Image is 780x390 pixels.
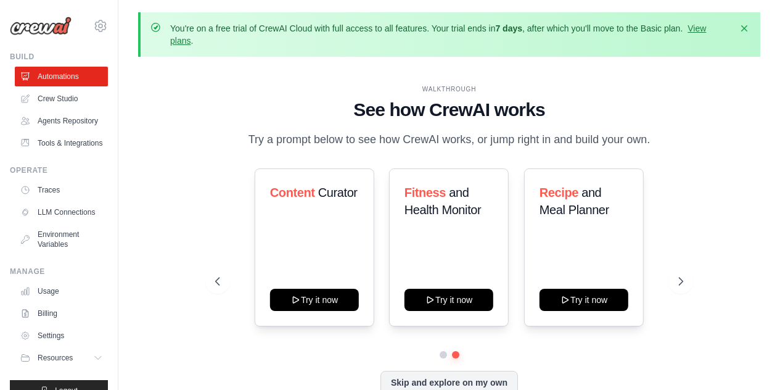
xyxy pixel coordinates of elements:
div: Manage [10,267,108,276]
button: Try it now [270,289,359,311]
span: Content [270,186,315,199]
a: Agents Repository [15,111,108,131]
a: Automations [15,67,108,86]
img: Logo [10,17,72,35]
a: Settings [15,326,108,346]
span: Resources [38,353,73,363]
button: Resources [15,348,108,368]
span: Recipe [540,186,578,199]
a: LLM Connections [15,202,108,222]
p: Try a prompt below to see how CrewAI works, or jump right in and build your own. [242,131,657,149]
a: Tools & Integrations [15,133,108,153]
div: WALKTHROUGH [215,85,683,94]
iframe: Chat Widget [718,331,780,390]
span: Curator [318,186,358,199]
div: Operate [10,165,108,175]
a: Billing [15,304,108,323]
a: Environment Variables [15,225,108,254]
p: You're on a free trial of CrewAI Cloud with full access to all features. Your trial ends in , aft... [170,22,731,47]
div: Build [10,52,108,62]
button: Try it now [540,289,628,311]
h1: See how CrewAI works [215,99,683,121]
button: Try it now [404,289,493,311]
strong: 7 days [495,23,522,33]
span: Fitness [404,186,446,199]
a: Traces [15,180,108,200]
a: Crew Studio [15,89,108,109]
a: Usage [15,281,108,301]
